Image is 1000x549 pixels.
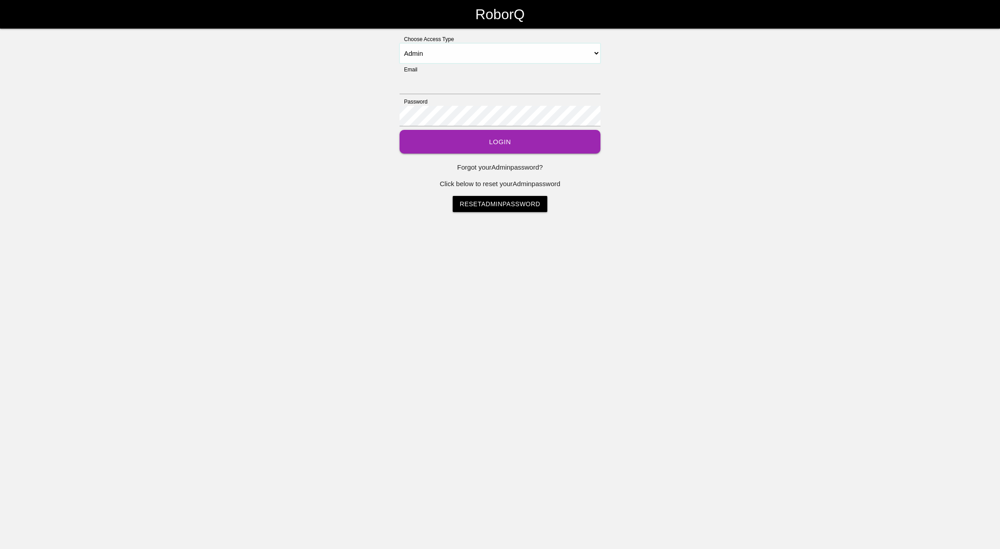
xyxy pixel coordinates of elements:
[400,98,428,106] label: Password
[400,35,454,43] label: Choose Access Type
[400,66,417,74] label: Email
[400,179,600,189] p: Click below to reset your Admin password
[400,130,600,154] button: Login
[400,162,600,173] p: Forgot your Admin password?
[453,196,547,212] a: ResetAdminPassword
